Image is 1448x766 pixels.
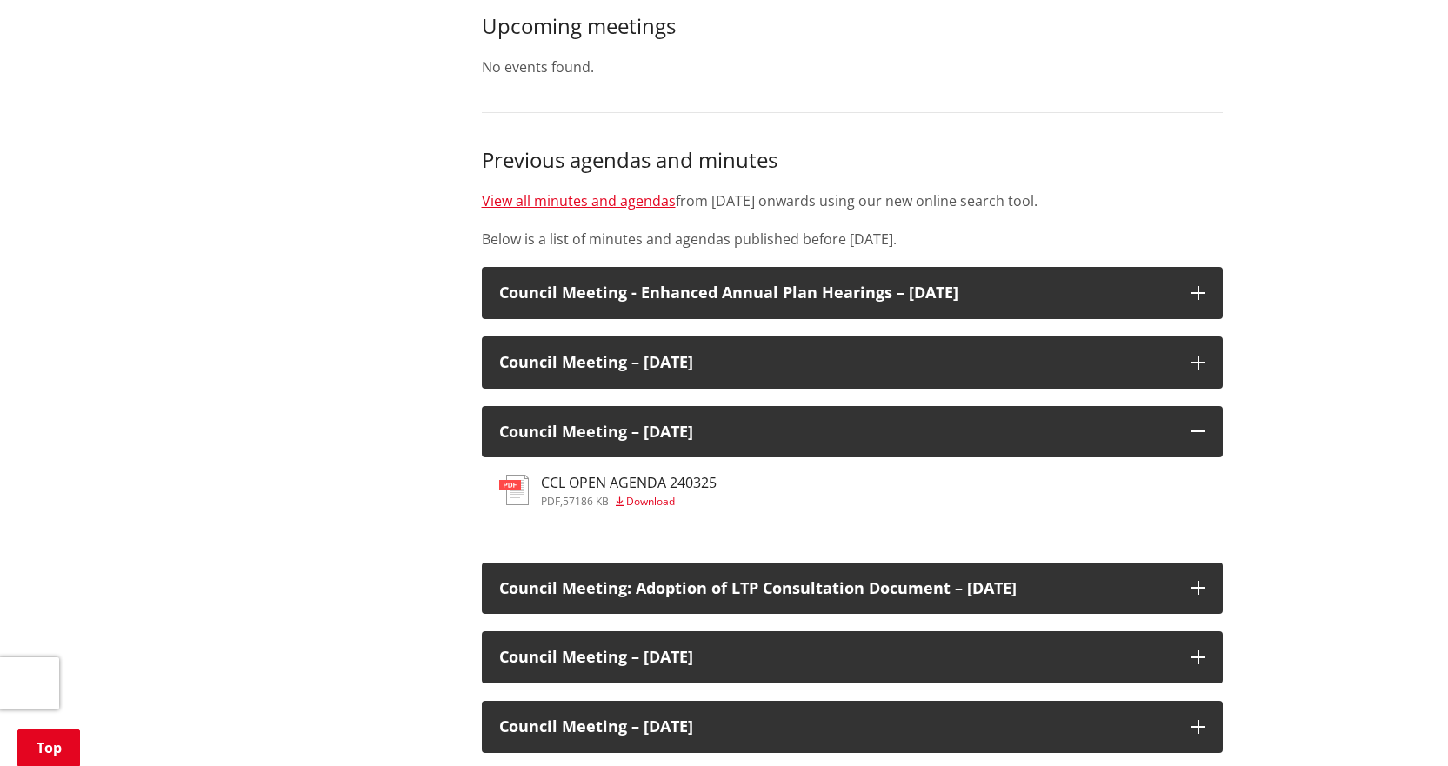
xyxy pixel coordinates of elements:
span: pdf [541,494,560,509]
a: Top [17,729,80,766]
p: from [DATE] onwards using our new online search tool. [482,190,1223,211]
h3: Council Meeting – [DATE] [499,423,1174,441]
iframe: Messenger Launcher [1368,693,1431,756]
h3: CCL OPEN AGENDA 240325 [541,475,717,491]
h3: Council Meeting - Enhanced Annual Plan Hearings – [DATE] [499,284,1174,302]
h3: Council Meeting – [DATE] [499,718,1174,736]
h3: Upcoming meetings [482,14,1223,39]
div: , [541,496,717,507]
img: document-pdf.svg [499,475,529,505]
h3: Previous agendas and minutes [482,148,1223,173]
span: Download [626,494,675,509]
p: Below is a list of minutes and agendas published before [DATE]. [482,229,1223,250]
span: 57186 KB [563,494,609,509]
a: CCL OPEN AGENDA 240325 pdf,57186 KB Download [499,475,717,506]
h3: Council Meeting – [DATE] [499,649,1174,666]
a: View all minutes and agendas [482,191,676,210]
h3: Council Meeting – [DATE] [499,354,1174,371]
p: No events found. [482,57,1223,77]
h3: Council Meeting: Adoption of LTP Consultation Document – [DATE] [499,580,1174,597]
